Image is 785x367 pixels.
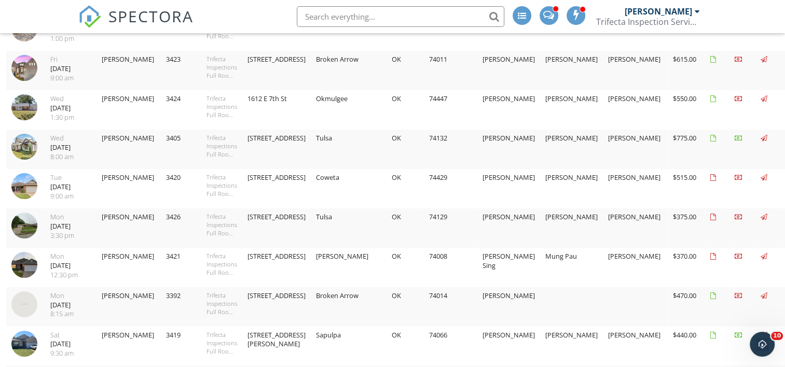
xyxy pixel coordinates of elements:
td: OK [387,327,424,366]
td: 74447 [424,90,477,130]
div: Mon [50,213,91,222]
div: Sat [50,331,91,340]
td: [PERSON_NAME] [477,208,540,248]
div: Fri [50,55,91,64]
td: [PERSON_NAME] [477,130,540,169]
td: OK [387,130,424,169]
div: [DATE] [50,143,91,152]
td: [PERSON_NAME] [603,327,668,366]
td: [PERSON_NAME] [477,287,540,327]
td: OK [387,287,424,327]
td: Broken Arrow [311,287,387,327]
div: 3:30 pm [50,231,91,241]
div: Trifecta Inspections Full Room-by-Room Residential Template [206,331,237,356]
td: $550.00 [668,90,705,130]
td: [PERSON_NAME] [603,169,668,208]
td: 3392 [161,287,201,327]
td: Tulsa [311,208,387,248]
div: Trifecta Inspections Full Room-by-Room Residential Template [206,213,237,237]
input: Search everything... [297,6,504,27]
td: 74011 [424,51,477,90]
td: $470.00 [668,287,705,327]
div: Wed [50,134,91,143]
img: image_processing2025092585rlbbd3.jpeg [11,94,37,120]
td: Okmulgee [311,90,387,130]
td: OK [387,169,424,208]
td: 74132 [424,130,477,169]
td: 74066 [424,327,477,366]
td: [PERSON_NAME] [477,169,540,208]
td: [PERSON_NAME] [97,90,161,130]
td: [PERSON_NAME] [603,208,668,248]
span: 10 [771,332,783,340]
a: SPECTORA [78,14,194,36]
div: 8:00 am [50,152,91,162]
div: [DATE] [50,182,91,192]
div: 1:00 pm [50,34,91,44]
img: streetview [11,291,37,317]
img: image_processing2025092785v5q4f9.jpeg [11,331,37,357]
td: [PERSON_NAME] [540,208,603,248]
td: [PERSON_NAME] [97,287,161,327]
td: [PERSON_NAME] [603,90,668,130]
td: [STREET_ADDRESS] [242,169,311,208]
div: Trifecta Inspections Full Room-by-Room Residential Template [206,173,237,198]
td: Tulsa [311,130,387,169]
div: 9:00 am [50,74,91,83]
td: [PERSON_NAME] [97,169,161,208]
td: [PERSON_NAME] [311,248,387,287]
td: [PERSON_NAME] [603,130,668,169]
td: $775.00 [668,130,705,169]
div: 8:15 am [50,309,91,319]
td: $615.00 [668,51,705,90]
td: [PERSON_NAME] [540,90,603,130]
div: [DATE] [50,104,91,113]
td: [PERSON_NAME] [97,327,161,366]
img: streetview [11,213,37,238]
td: 1612 E 7th St [242,90,311,130]
div: Tue [50,173,91,182]
td: [PERSON_NAME] [477,51,540,90]
td: [PERSON_NAME] [97,248,161,287]
td: $375.00 [668,208,705,248]
td: [STREET_ADDRESS] [242,208,311,248]
td: 3419 [161,327,201,366]
div: Trifecta Inspections Full Room-by-Room Residential Template [206,291,237,316]
td: 74014 [424,287,477,327]
td: 3423 [161,51,201,90]
td: 3421 [161,248,201,287]
div: Wed [50,94,91,104]
td: 74129 [424,208,477,248]
td: [STREET_ADDRESS] [242,287,311,327]
div: [DATE] [50,64,91,74]
div: 9:00 am [50,192,91,201]
td: [PERSON_NAME] [603,248,668,287]
td: [PERSON_NAME] [97,51,161,90]
td: [PERSON_NAME] [97,130,161,169]
td: Mung Pau [540,248,603,287]
div: [PERSON_NAME] [625,6,692,17]
td: Broken Arrow [311,51,387,90]
td: [STREET_ADDRESS] [242,51,311,90]
td: 74429 [424,169,477,208]
span: SPECTORA [108,5,194,27]
td: 74008 [424,248,477,287]
img: image_processing2025091285zto8hb.jpeg [11,134,37,160]
div: Trifecta Inspections Full Room-by-Room Residential Template [206,94,237,119]
td: [PERSON_NAME] [603,51,668,90]
div: Trifecta Inspections Full Room-by-Room Residential Template [206,134,237,159]
div: 12:30 pm [50,271,91,280]
td: Sapulpa [311,327,387,366]
td: $370.00 [668,248,705,287]
div: Trifecta Inspections Full Room-by-Room Residential Template [206,55,237,80]
td: OK [387,51,424,90]
img: image_processing202509258573fwch.jpeg [11,55,37,81]
td: [PERSON_NAME] [97,208,161,248]
div: Mon [50,291,91,301]
div: 9:30 am [50,349,91,358]
td: [PERSON_NAME] [477,90,540,130]
td: [PERSON_NAME] [540,327,603,366]
td: [PERSON_NAME] Sing [477,248,540,287]
div: [DATE] [50,222,91,231]
div: 1:30 pm [50,113,91,122]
